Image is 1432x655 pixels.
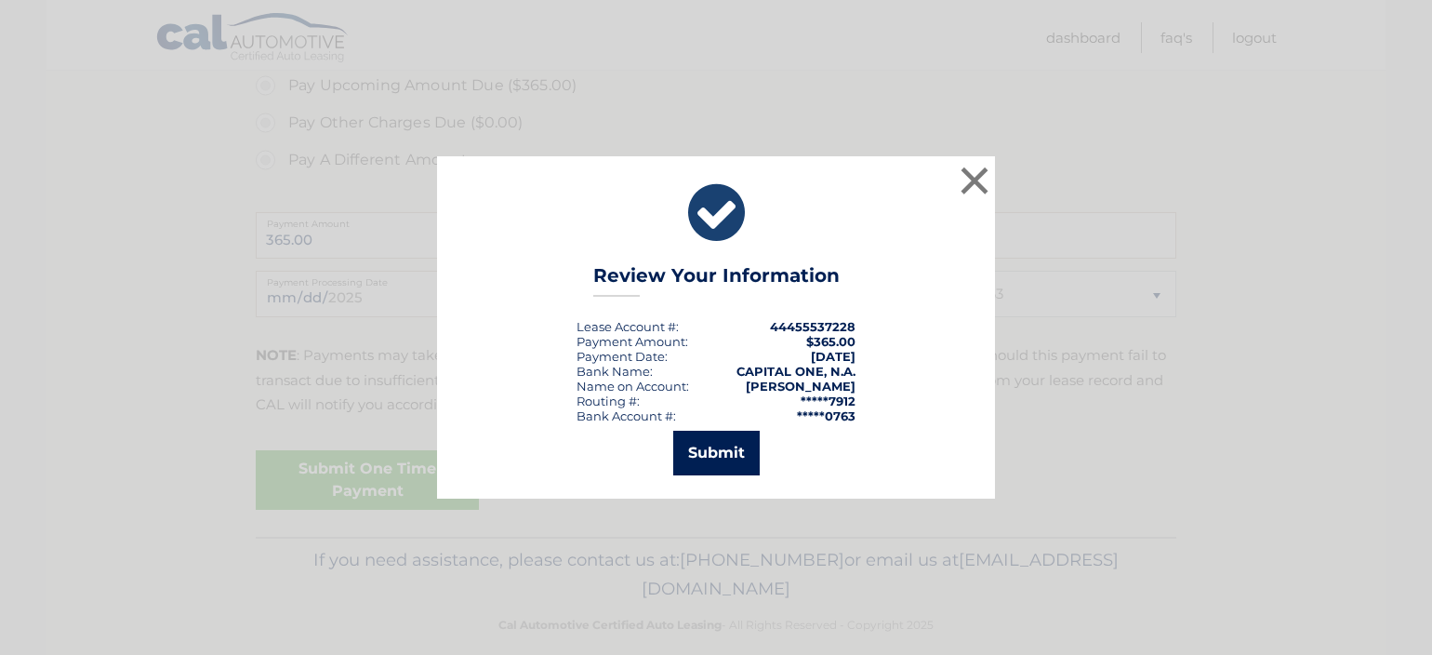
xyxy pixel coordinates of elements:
[577,349,665,364] span: Payment Date
[577,408,676,423] div: Bank Account #:
[577,349,668,364] div: :
[577,364,653,379] div: Bank Name:
[770,319,855,334] strong: 44455537228
[673,431,760,475] button: Submit
[746,379,855,394] strong: [PERSON_NAME]
[577,334,688,349] div: Payment Amount:
[811,349,855,364] span: [DATE]
[577,394,640,408] div: Routing #:
[736,364,855,379] strong: CAPITAL ONE, N.A.
[593,264,840,297] h3: Review Your Information
[956,162,993,199] button: ×
[577,379,689,394] div: Name on Account:
[577,319,679,334] div: Lease Account #:
[806,334,855,349] span: $365.00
